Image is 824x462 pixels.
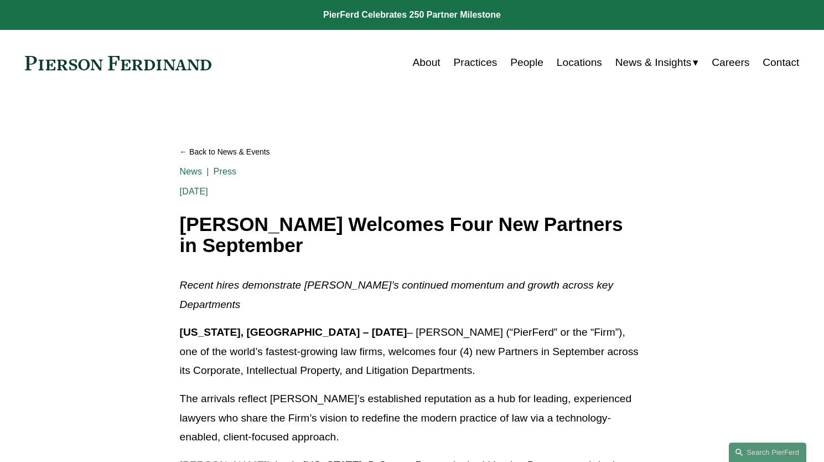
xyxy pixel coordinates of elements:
[180,389,645,447] p: The arrivals reflect [PERSON_NAME]’s established reputation as a hub for leading, experienced law...
[180,326,407,338] strong: [US_STATE], [GEOGRAPHIC_DATA] – [DATE]
[712,52,749,73] a: Careers
[180,187,208,196] span: [DATE]
[454,52,497,73] a: Practices
[180,323,645,381] p: – [PERSON_NAME] (“PierFerd” or the “Firm”), one of the world’s fastest-growing law firms, welcome...
[180,167,203,176] a: News
[180,214,645,256] h1: [PERSON_NAME] Welcomes Four New Partners in September
[413,52,440,73] a: About
[557,52,602,73] a: Locations
[510,52,543,73] a: People
[615,52,699,73] a: folder dropdown
[214,167,237,176] a: Press
[180,279,616,310] em: Recent hires demonstrate [PERSON_NAME]’s continued momentum and growth across key Departments
[729,443,806,462] a: Search this site
[763,52,799,73] a: Contact
[615,53,692,73] span: News & Insights
[180,142,645,162] a: Back to News & Events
